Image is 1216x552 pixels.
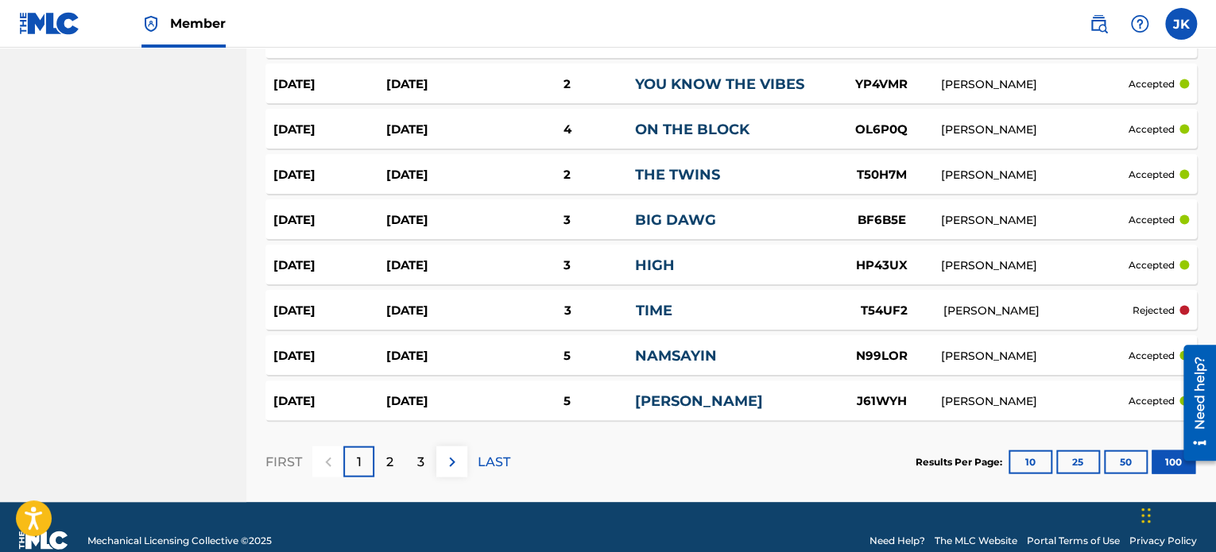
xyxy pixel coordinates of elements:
div: 2 [499,165,634,183]
p: accepted [1129,393,1175,407]
div: BF6B5E [822,210,941,229]
div: [DATE] [386,120,499,138]
a: Privacy Policy [1129,533,1197,547]
div: [DATE] [386,75,499,93]
a: TIME [635,301,672,318]
div: 3 [499,256,634,274]
div: [PERSON_NAME] [943,302,1133,318]
button: 25 [1056,450,1100,473]
a: Need Help? [869,533,925,547]
div: 3 [499,210,634,229]
a: The MLC Website [935,533,1017,547]
div: T50H7M [822,165,941,183]
p: accepted [1129,167,1175,181]
img: search [1089,14,1108,33]
div: Help [1124,8,1156,40]
div: [DATE] [273,392,386,410]
div: [DATE] [273,256,386,274]
div: [DATE] [273,165,386,183]
div: [DATE] [386,165,499,183]
p: 3 [417,452,424,471]
div: [DATE] [273,346,386,365]
p: Results Per Page: [916,454,1006,469]
button: 50 [1104,450,1148,473]
div: [PERSON_NAME] [941,75,1129,92]
div: [DATE] [273,210,386,229]
div: Drag [1141,492,1151,539]
img: MLC Logo [19,12,80,35]
div: [PERSON_NAME] [941,347,1129,364]
p: accepted [1129,122,1175,136]
a: NAMSAYIN [635,346,717,364]
a: YOU KNOW THE VIBES [635,75,804,92]
p: accepted [1129,257,1175,272]
a: [PERSON_NAME] [635,392,763,409]
img: logo [19,531,68,550]
p: accepted [1129,76,1175,91]
span: Member [170,14,226,33]
div: J61WYH [822,392,941,410]
iframe: Chat Widget [1137,476,1216,552]
div: OL6P0Q [822,120,941,138]
p: LAST [478,452,510,471]
p: 1 [357,452,362,471]
div: T54UF2 [824,301,943,319]
div: User Menu [1165,8,1197,40]
a: BIG DAWG [635,210,716,228]
div: [PERSON_NAME] [941,211,1129,228]
div: [DATE] [386,392,499,410]
div: 2 [499,75,634,93]
p: rejected [1133,303,1175,317]
div: [DATE] [386,210,499,229]
div: [PERSON_NAME] [941,257,1129,273]
div: [DATE] [386,256,499,274]
img: right [443,452,462,471]
div: [DATE] [386,301,499,319]
div: [PERSON_NAME] [941,166,1129,183]
div: 5 [499,392,634,410]
p: accepted [1129,212,1175,226]
a: Portal Terms of Use [1027,533,1120,547]
div: YP4VMR [822,75,941,93]
p: 2 [386,452,393,471]
p: accepted [1129,348,1175,362]
iframe: Resource Center [1171,339,1216,467]
a: THE TWINS [635,165,720,183]
a: Public Search [1082,8,1114,40]
div: [PERSON_NAME] [941,392,1129,409]
img: Top Rightsholder [141,14,161,33]
p: FIRST [265,452,302,471]
div: N99LOR [822,346,941,365]
div: [DATE] [273,301,386,319]
button: 10 [1009,450,1052,473]
div: [DATE] [386,346,499,365]
div: HP43UX [822,256,941,274]
div: [PERSON_NAME] [941,121,1129,137]
div: 4 [499,120,634,138]
div: 3 [500,301,636,319]
img: help [1130,14,1149,33]
div: 5 [499,346,634,365]
a: HIGH [635,256,675,273]
div: [DATE] [273,120,386,138]
div: [DATE] [273,75,386,93]
a: ON THE BLOCK [635,120,749,137]
span: Mechanical Licensing Collective © 2025 [87,533,272,547]
button: 100 [1152,450,1195,473]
